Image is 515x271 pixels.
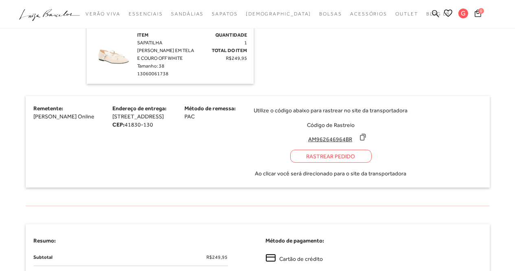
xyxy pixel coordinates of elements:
span: Acessórios [350,11,387,17]
a: categoryNavScreenReaderText [85,7,121,22]
a: categoryNavScreenReaderText [129,7,163,22]
a: categoryNavScreenReaderText [350,7,387,22]
a: categoryNavScreenReaderText [171,7,204,22]
span: Essenciais [129,11,163,17]
a: BLOG LB [426,7,450,22]
span: Remetente: [34,105,64,111]
span: Ao clicar você será direcionado para o site da transportadora [255,169,407,177]
span: Total do Item [212,48,248,53]
span: [PERSON_NAME] Online [34,113,95,120]
span: SAPATILHA [PERSON_NAME] EM TELA E COURO OFF WHITE [138,40,195,61]
span: Utilize o código abaixo para rastrear no site da transportadora [254,106,408,114]
button: 0 [472,9,484,20]
a: Rastrear Pedido [290,150,372,163]
button: G [455,8,472,21]
h4: Método de pagamento: [266,236,482,245]
span: 0 [478,8,484,14]
span: G [458,9,468,18]
span: Quantidade [216,32,248,38]
span: [STREET_ADDRESS] [113,113,164,120]
span: R$249,95 [226,55,248,61]
span: Verão Viva [85,11,121,17]
span: PAC [185,113,195,120]
strong: CEP: [113,121,125,128]
span: Cartão de crédito [280,255,323,263]
span: Tamanho: 38 [138,63,165,69]
span: Sapatos [212,11,237,17]
a: categoryNavScreenReaderText [395,7,418,22]
h4: Resumo: [34,236,250,245]
span: Subtotal [34,253,53,262]
span: Outlet [395,11,418,17]
a: noSubCategoriesText [246,7,311,22]
a: categoryNavScreenReaderText [212,7,237,22]
span: 41830-130 [125,121,153,128]
span: 13060061738 [138,71,169,76]
img: SAPATILHA MARY JANE EM TELA E COURO OFF WHITE [93,31,134,72]
span: Código de Rastreio [307,122,355,128]
a: categoryNavScreenReaderText [319,7,342,22]
span: Endereço de entrega: [113,105,167,111]
span: R$249,95 [207,253,228,262]
span: Bolsas [319,11,342,17]
span: Item [138,32,149,38]
span: Método de remessa: [185,105,236,111]
span: 1 [245,40,248,46]
span: [DEMOGRAPHIC_DATA] [246,11,311,17]
span: Sandálias [171,11,204,17]
span: BLOG LB [426,11,450,17]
